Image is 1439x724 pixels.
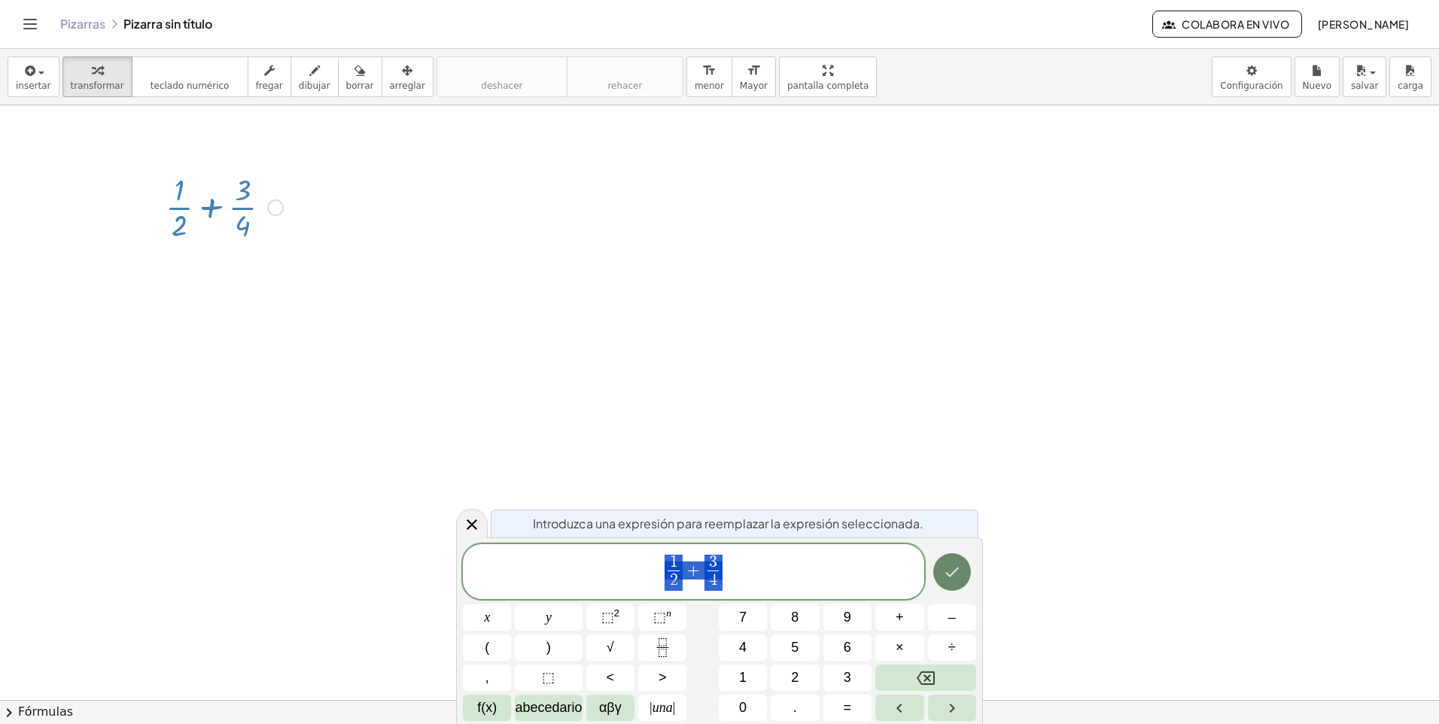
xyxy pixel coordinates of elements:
span: ⬚ [601,610,614,625]
button: . [771,695,819,721]
button: Superíndice [638,604,686,631]
button: format_sizeMayor [732,56,776,97]
button: Alternar navegación [18,12,42,36]
span: 4 [709,572,717,589]
span: > [659,668,667,688]
i: format_size [702,62,716,80]
span: pantalla completa [787,81,869,91]
span: Nuevo [1303,81,1331,91]
button: 9 [823,604,872,631]
span: ÷ [948,637,956,658]
span: salvar [1351,81,1378,91]
button: ) [515,634,582,661]
span: 6 [844,637,851,658]
span: dibujar [299,81,330,91]
span: x [484,607,490,628]
span: menor [695,81,724,91]
button: y [515,604,582,631]
button: insertar [8,56,59,97]
font: [PERSON_NAME] [1317,17,1409,31]
button: 4 [719,634,767,661]
span: αβγ [599,698,622,718]
span: insertar [16,81,51,91]
span: < [607,668,615,688]
span: | [673,700,676,715]
button: Raíz cuadrada [586,634,634,661]
sup: n [666,607,671,619]
span: rehacer [607,81,642,91]
span: + [683,561,704,580]
span: 2 [791,668,799,688]
button: 7 [719,604,767,631]
button: Iguales [823,695,872,721]
span: × [896,637,904,658]
span: fregar [256,81,283,91]
button: [PERSON_NAME] [1305,11,1421,38]
button: x [463,604,511,631]
sup: 2 [614,607,620,619]
span: 4 [739,637,747,658]
font: Fórmulas [18,704,73,721]
span: 3 [844,668,851,688]
button: pantalla completa [779,56,878,97]
span: 2 [670,572,678,589]
button: Valor absoluto [638,695,686,721]
i: format_size [747,62,761,80]
button: Funciones [463,695,511,721]
button: dibujar [291,56,339,97]
span: 1 [670,554,678,570]
span: ( [485,637,489,658]
span: + [896,607,904,628]
button: Marcador [515,665,582,691]
a: Pizarras [60,17,105,32]
button: tecladoteclado numérico [132,56,248,97]
span: teclado numérico [151,81,230,91]
span: | [650,700,653,715]
button: transformar [62,56,132,97]
button: 0 [719,695,767,721]
span: – [948,607,956,628]
span: . [793,698,797,718]
span: 0 [739,698,747,718]
button: 1 [719,665,767,691]
span: carga [1398,81,1423,91]
span: 8 [791,607,799,628]
button: 2 [771,665,819,691]
button: Dividir [928,634,976,661]
button: Fracción [638,634,686,661]
font: Colabora en vivo [1182,17,1289,31]
span: una [650,698,675,718]
button: 6 [823,634,872,661]
button: , [463,665,511,691]
i: deshacer [445,62,559,80]
button: Retroceso [875,665,976,691]
button: format_sizemenor [686,56,732,97]
span: borrar [346,81,374,91]
span: Configuración [1220,81,1282,91]
font: Introduzca una expresión para reemplazar la expresión seleccionada. [533,516,923,531]
span: , [485,668,489,688]
span: 5 [791,637,799,658]
span: ⬚ [542,668,555,688]
span: 9 [844,607,851,628]
button: Alfabeto griego [586,695,634,721]
button: Menos [928,604,976,631]
span: 1 [739,668,747,688]
i: teclado [140,62,240,80]
button: Menos que [586,665,634,691]
span: deshacer [481,81,522,91]
button: Cuadricular [586,604,634,631]
button: Flecha izquierda [875,695,923,721]
span: f(x) [477,698,497,718]
button: 3 [823,665,872,691]
i: rehacer [575,62,675,80]
span: arreglar [390,81,425,91]
span: y [546,607,552,628]
span: √ [607,637,614,658]
button: Flecha derecha [928,695,976,721]
button: Mayor que [638,665,686,691]
button: arreglar [382,56,434,97]
button: deshacerdeshacer [437,56,567,97]
button: salvar [1343,56,1386,97]
button: Más [875,604,923,631]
